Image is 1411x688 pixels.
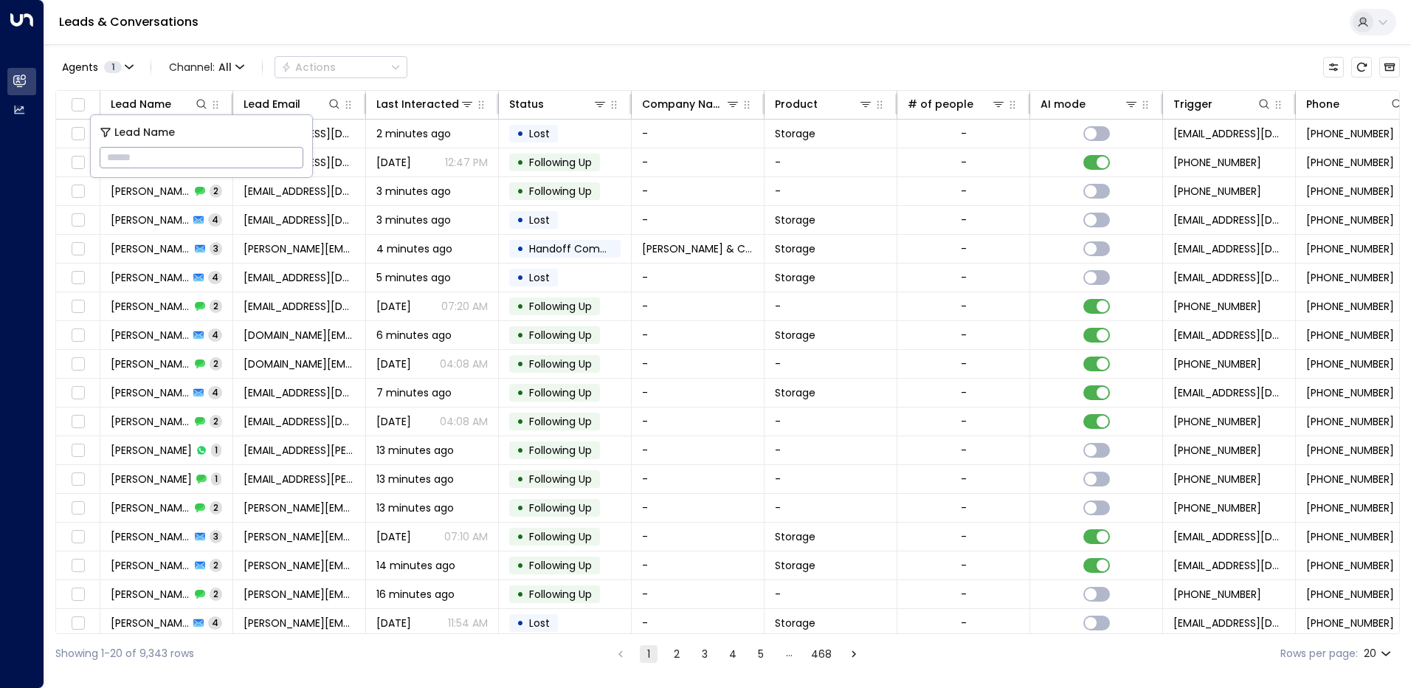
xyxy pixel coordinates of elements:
span: Agents [62,62,98,72]
td: - [632,465,765,493]
span: Drew Burley [111,443,192,458]
div: - [961,472,967,486]
span: L.blemings@hotmail.co.uk [244,587,355,602]
td: - [632,580,765,608]
span: +447479511564 [1306,587,1394,602]
span: 6 minutes ago [376,328,452,343]
span: +447479511564 [1306,616,1394,630]
span: Storage [775,270,815,285]
div: - [961,385,967,400]
span: Aug 23, 2025 [376,357,411,371]
span: +447754034782 [1306,270,1394,285]
span: Storage [775,328,815,343]
span: Mohammad Haghshenas [111,357,190,371]
span: +447581708485 [1306,472,1394,486]
span: leads@space-station.co.uk [1173,558,1285,573]
span: L.blemings@hotmail.co.uk [244,616,355,630]
span: +447494405871 [1306,357,1394,371]
div: - [961,558,967,573]
span: 4 [208,386,222,399]
span: Aug 22, 2025 [376,529,411,544]
span: Kate Burley [111,500,190,515]
span: ctomlinson217@gmail.com [244,184,355,199]
span: motology.ltd@gmail.com [244,357,355,371]
div: - [961,299,967,314]
span: Storage [775,616,815,630]
span: Aug 11, 2025 [376,616,411,630]
span: 5 minutes ago [376,270,451,285]
span: Following Up [529,472,592,486]
span: Following Up [529,558,592,573]
span: 16 minutes ago [376,587,455,602]
button: Go to page 5 [752,645,770,663]
span: Refresh [1351,57,1372,78]
div: - [961,328,967,343]
span: Aug 20, 2025 [376,299,411,314]
p: 11:54 AM [448,616,488,630]
span: Toggle select row [69,269,87,287]
button: Agents1 [55,57,139,78]
span: Toggle select row [69,557,87,575]
div: 20 [1364,643,1394,664]
div: Lead Email [244,95,342,113]
div: Status [509,95,544,113]
div: • [517,409,524,434]
span: Aug 23, 2025 [376,414,411,429]
span: Storage [775,213,815,227]
div: • [517,582,524,607]
span: +447380621760 [1306,213,1394,227]
span: Lewis Blemings [111,616,189,630]
div: Phone [1306,95,1339,113]
div: • [517,553,524,578]
td: - [765,292,897,320]
span: jamesfox1132pat@gmail.com [244,299,355,314]
span: 2 [210,415,222,427]
div: Company Name [642,95,740,113]
button: Archived Leads [1379,57,1400,78]
div: • [517,380,524,405]
span: 2 [210,588,222,600]
span: 2 minutes ago [376,126,451,141]
div: • [517,265,524,290]
span: motology.ltd@gmail.com [244,328,355,343]
span: 2 [210,185,222,197]
span: +447380621760 [1173,184,1261,199]
div: • [517,438,524,463]
span: James Fox [111,299,190,314]
div: - [961,213,967,227]
span: Following Up [529,299,592,314]
p: 12:47 PM [445,155,488,170]
span: Kate Burley [111,529,190,544]
span: 2 [210,300,222,312]
span: 3 minutes ago [376,184,451,199]
span: Toggle select row [69,297,87,316]
span: 3 [210,242,222,255]
span: Toggle select row [69,154,87,172]
p: 04:08 AM [440,414,488,429]
span: Toggle select row [69,240,87,258]
span: Following Up [529,414,592,429]
span: Storage [775,529,815,544]
span: +447754034782 [1173,299,1261,314]
span: Channel: [163,57,250,78]
span: 3 [210,530,222,543]
td: - [765,148,897,176]
td: - [632,321,765,349]
span: Drew Burley [111,472,192,486]
span: +447870819511 [1306,414,1394,429]
span: ctomlinson217@gmail.com [244,213,355,227]
div: Lead Email [244,95,300,113]
span: 14 minutes ago [376,558,455,573]
span: leads@space-station.co.uk [1173,270,1285,285]
span: Storage [775,558,815,573]
span: 13 minutes ago [376,500,454,515]
td: - [765,436,897,464]
span: Following Up [529,357,592,371]
div: - [961,357,967,371]
div: Lead Name [111,95,209,113]
div: - [961,529,967,544]
button: Go to next page [845,645,863,663]
span: +447870819511 [1173,414,1261,429]
span: +447479511564 [1173,587,1261,602]
div: Company Name [642,95,725,113]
